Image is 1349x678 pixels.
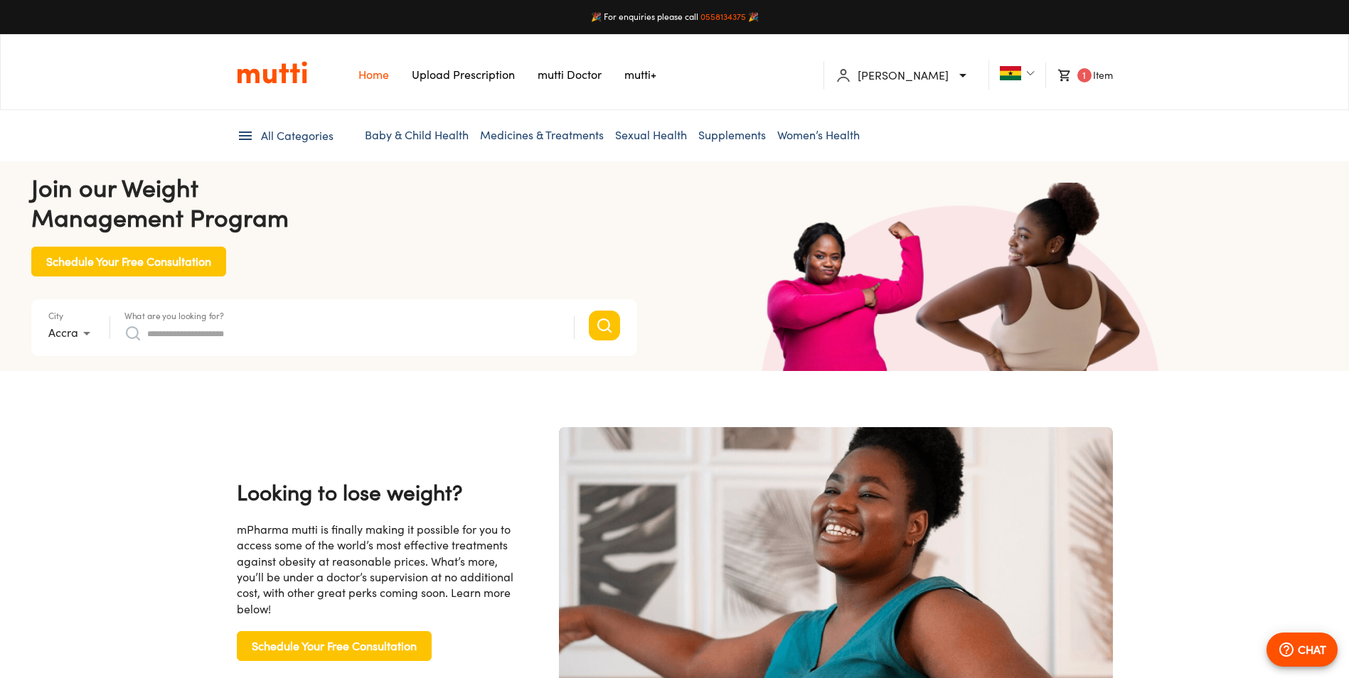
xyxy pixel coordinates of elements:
[48,322,95,345] div: Accra
[1077,68,1092,82] span: 1
[412,68,515,82] a: Navigates to Prescription Upload Page
[1026,69,1035,77] img: Dropdown
[124,312,224,321] label: What are you looking for?
[480,128,604,142] a: Medicines & Treatments
[237,631,432,661] button: Schedule Your Free Consultation
[261,128,334,144] span: All Categories
[31,247,226,276] button: Schedule Your Free Consultation
[365,128,469,142] a: Baby & Child Health
[615,128,687,142] a: Sexual Health
[237,478,519,507] h4: Looking to lose weight?
[1045,63,1112,88] li: Item
[31,254,226,266] a: Schedule Your Free Consultation
[700,11,746,22] a: 0558134375
[1267,633,1338,667] button: CHAT
[589,311,620,340] button: Search
[46,252,211,271] span: Schedule Your Free Consultation
[777,128,860,142] a: Women’s Health
[538,68,602,82] a: Navigates to mutti doctor website
[237,522,519,617] div: mPharma mutti is finally making it possible for you to access some of the world’s most effective ...
[237,60,307,85] img: Logo
[48,312,63,321] label: City
[237,60,307,85] a: Link on the logo navigates to HomePage
[1298,641,1326,658] p: CHAT
[1000,66,1021,80] img: Ghana
[252,636,417,656] span: Schedule Your Free Consultation
[698,128,766,142] a: Supplements
[358,68,389,82] a: Navigates to Home Page
[31,173,637,232] h4: Join our Weight Management Program
[237,639,432,651] a: Schedule Your Free Consultation
[624,68,656,82] a: Navigates to mutti+ page
[858,67,949,84] p: [PERSON_NAME]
